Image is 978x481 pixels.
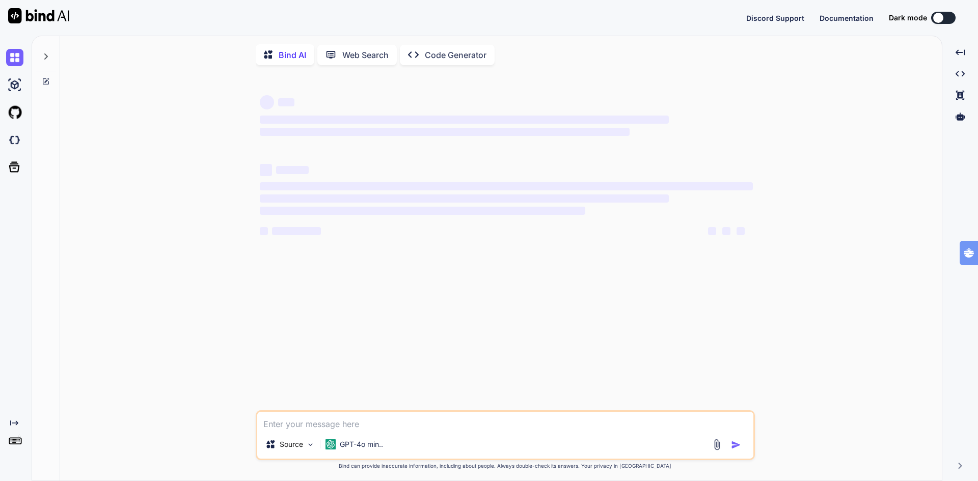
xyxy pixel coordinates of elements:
[340,439,383,449] p: GPT-4o min..
[280,439,303,449] p: Source
[6,131,23,149] img: darkCloudIdeIcon
[8,8,69,23] img: Bind AI
[6,76,23,94] img: ai-studio
[425,49,486,61] p: Code Generator
[260,164,272,176] span: ‌
[260,128,630,136] span: ‌
[342,49,389,61] p: Web Search
[711,439,723,450] img: attachment
[737,227,745,235] span: ‌
[708,227,716,235] span: ‌
[889,13,927,23] span: Dark mode
[272,227,321,235] span: ‌
[276,166,309,174] span: ‌
[278,98,294,106] span: ‌
[325,439,336,449] img: GPT-4o mini
[746,13,804,23] button: Discord Support
[820,13,874,23] button: Documentation
[260,182,753,190] span: ‌
[6,104,23,121] img: githubLight
[820,14,874,22] span: Documentation
[731,440,741,450] img: icon
[260,227,268,235] span: ‌
[260,116,669,124] span: ‌
[260,194,669,203] span: ‌
[256,462,755,470] p: Bind can provide inaccurate information, including about people. Always double-check its answers....
[722,227,730,235] span: ‌
[279,49,306,61] p: Bind AI
[746,14,804,22] span: Discord Support
[260,95,274,109] span: ‌
[306,440,315,449] img: Pick Models
[6,49,23,66] img: chat
[260,207,585,215] span: ‌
